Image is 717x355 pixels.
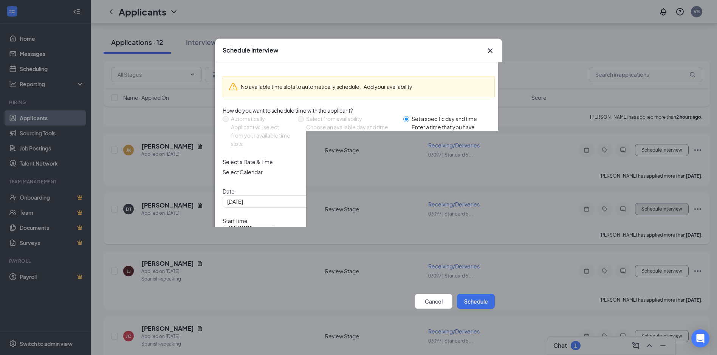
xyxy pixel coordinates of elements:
[412,123,489,148] div: Enter a time that you have already agreed upon with applicant
[364,82,412,91] button: Add your availability
[231,123,292,148] div: Applicant will select from your available time slots
[486,46,495,55] svg: Cross
[223,217,276,225] span: Start Time
[223,187,495,195] span: Date
[229,222,252,233] span: 02:30 PM
[231,115,292,123] div: Automatically
[457,294,495,309] button: Schedule
[229,253,252,264] span: 03:00 PM
[241,82,489,91] div: No available time slots to automatically schedule.
[229,264,238,273] svg: Checkmark
[486,46,495,55] button: Close
[223,158,495,166] div: Select a Date & Time
[223,106,495,115] div: How do you want to schedule time with the applicant?
[223,248,276,256] span: End Time
[223,168,495,176] span: Select Calendar
[227,197,330,206] input: Aug 26, 2025
[306,115,397,123] div: Select from availability
[229,233,238,242] svg: Checkmark
[415,294,452,309] button: Cancel
[412,115,489,123] div: Set a specific day and time
[691,329,709,347] div: Open Intercom Messenger
[223,46,279,54] h3: Schedule interview
[229,82,238,91] svg: Warning
[229,297,238,306] svg: Eye
[306,123,397,148] div: Choose an available day and time slot from the interview lead’s calendar
[223,294,300,309] button: EyePreview notification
